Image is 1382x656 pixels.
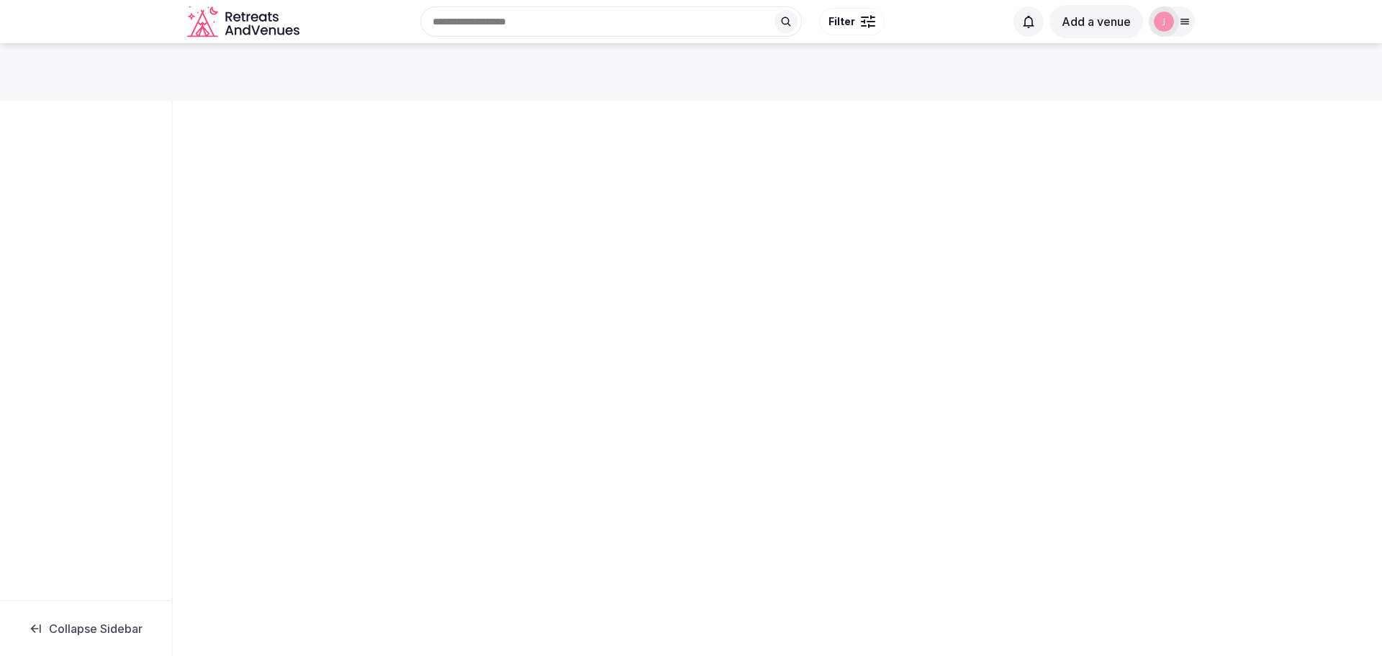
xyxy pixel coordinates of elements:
[187,6,302,38] a: Visit the homepage
[819,8,885,35] button: Filter
[1049,5,1143,38] button: Add a venue
[1154,12,1174,32] img: jen-7867
[828,14,855,29] span: Filter
[187,6,302,38] svg: Retreats and Venues company logo
[12,613,160,644] button: Collapse Sidebar
[1049,14,1143,29] a: Add a venue
[49,621,143,636] span: Collapse Sidebar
